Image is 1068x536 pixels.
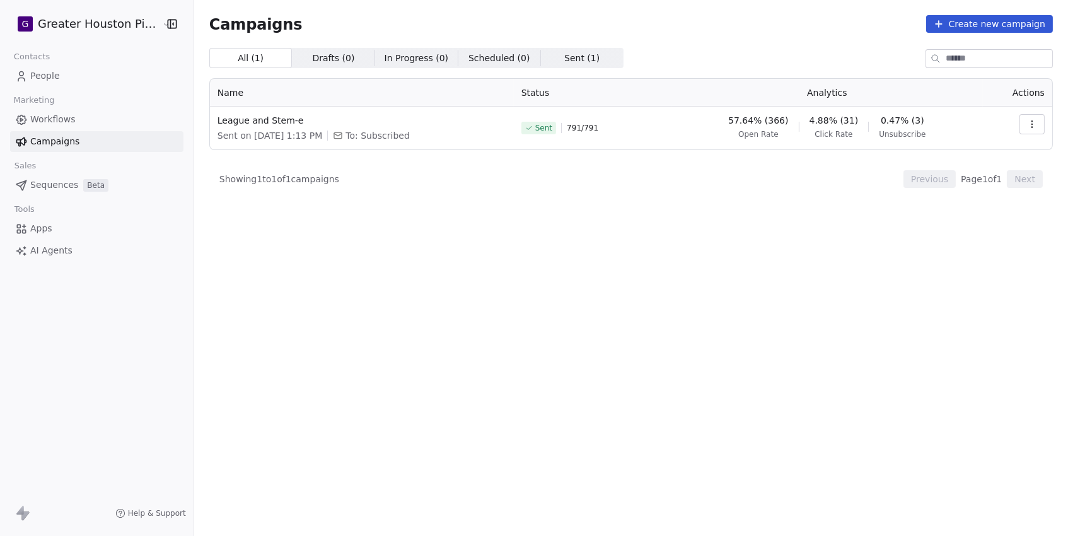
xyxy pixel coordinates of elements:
span: To: Subscribed [345,129,410,142]
span: Greater Houston Pickleball [38,16,159,32]
span: Contacts [8,47,55,66]
button: Create new campaign [926,15,1053,33]
a: AI Agents [10,240,183,261]
a: Help & Support [115,508,186,518]
span: Drafts ( 0 ) [313,52,355,65]
span: Help & Support [128,508,186,518]
span: Scheduled ( 0 ) [468,52,530,65]
span: Sales [9,156,42,175]
span: People [30,69,60,83]
span: In Progress ( 0 ) [385,52,449,65]
span: 0.47% (3) [881,114,924,127]
span: G [22,18,29,30]
span: 791 / 791 [567,123,598,133]
a: Workflows [10,109,183,130]
th: Analytics [671,79,983,107]
span: Campaigns [209,15,303,33]
th: Actions [983,79,1052,107]
span: Apps [30,222,52,235]
span: Workflows [30,113,76,126]
span: Page 1 of 1 [961,173,1002,185]
a: SequencesBeta [10,175,183,195]
span: Sequences [30,178,78,192]
span: Unsubscribe [879,129,926,139]
span: 57.64% (366) [728,114,788,127]
span: Showing 1 to 1 of 1 campaigns [219,173,339,185]
span: League and Stem-e [218,114,506,127]
span: Sent [535,123,552,133]
a: Campaigns [10,131,183,152]
span: Marketing [8,91,60,110]
span: Sent on [DATE] 1:13 PM [218,129,322,142]
a: Apps [10,218,183,239]
span: Open Rate [738,129,779,139]
button: GGreater Houston Pickleball [15,13,153,35]
span: Click Rate [815,129,852,139]
span: Sent ( 1 ) [564,52,600,65]
th: Name [210,79,514,107]
span: AI Agents [30,244,73,257]
span: Tools [9,200,40,219]
th: Status [514,79,671,107]
span: Beta [83,179,108,192]
a: People [10,66,183,86]
span: 4.88% (31) [810,114,859,127]
button: Previous [903,170,956,188]
span: Campaigns [30,135,79,148]
button: Next [1007,170,1043,188]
